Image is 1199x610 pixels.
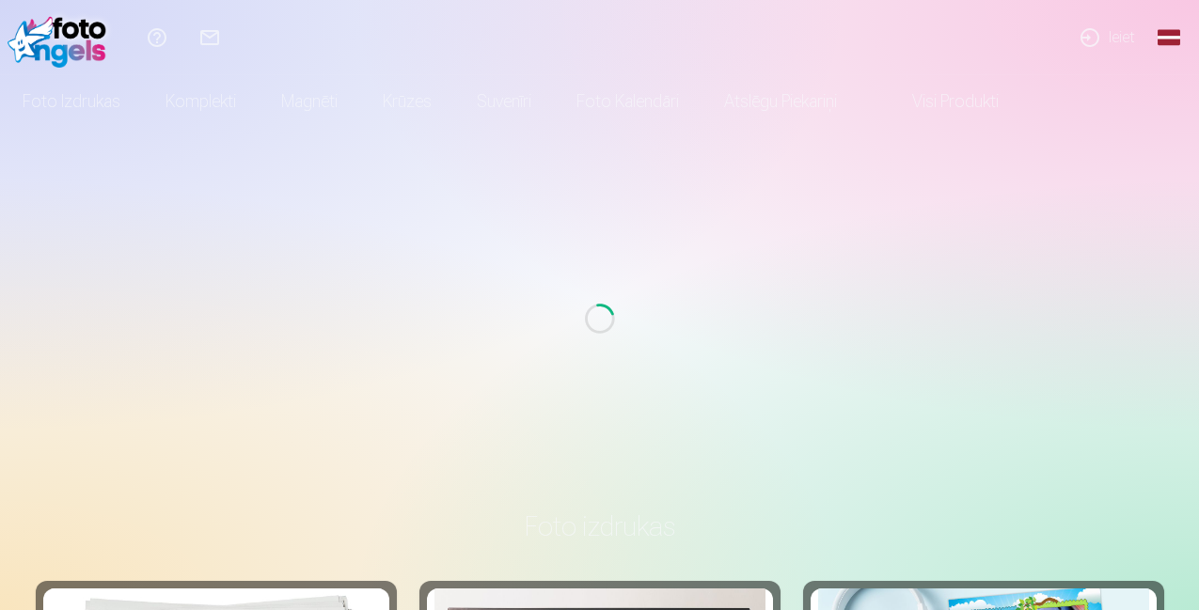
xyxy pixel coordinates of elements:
[454,75,554,128] a: Suvenīri
[8,8,116,68] img: /fa1
[860,75,1021,128] a: Visi produkti
[143,75,259,128] a: Komplekti
[702,75,860,128] a: Atslēgu piekariņi
[51,509,1149,543] h3: Foto izdrukas
[259,75,360,128] a: Magnēti
[360,75,454,128] a: Krūzes
[554,75,702,128] a: Foto kalendāri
